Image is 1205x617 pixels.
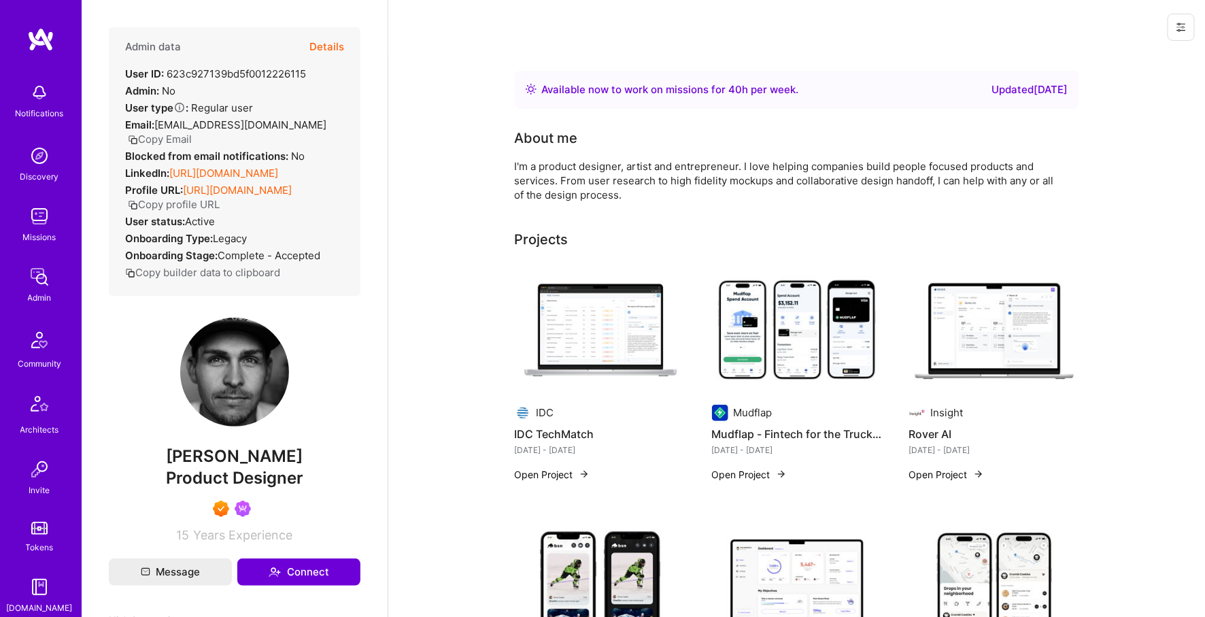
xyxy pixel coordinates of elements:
div: Notifications [16,106,64,120]
div: No [125,84,175,98]
div: 623c927139bd5f0012226115 [125,67,306,81]
div: Available now to work on missions for h per week . [542,82,799,98]
span: [EMAIL_ADDRESS][DOMAIN_NAME] [154,118,326,131]
div: Insight [931,405,964,420]
img: Community [23,324,56,356]
h4: IDC TechMatch [515,425,685,443]
img: logo [27,27,54,52]
span: 40 [729,83,743,96]
img: discovery [26,142,53,169]
span: Years Experience [194,528,293,542]
img: Rover AI [909,266,1079,394]
div: Regular user [125,101,253,115]
button: Open Project [515,467,590,482]
div: I'm a product designer, artist and entrepreneur. I love helping companies build people focused pr... [515,159,1059,202]
div: [DATE] - [DATE] [712,443,882,457]
span: [PERSON_NAME] [109,446,360,467]
h4: Rover AI [909,425,1079,443]
strong: Admin: [125,84,159,97]
img: IDC TechMatch [515,266,685,394]
img: Company logo [909,405,926,421]
div: Discovery [20,169,59,184]
div: Updated [DATE] [992,82,1068,98]
strong: User status: [125,215,185,228]
i: icon Connect [269,566,281,578]
img: Been on Mission [235,501,251,517]
img: guide book [26,573,53,601]
a: [URL][DOMAIN_NAME] [183,184,292,197]
strong: Onboarding Stage: [125,249,218,262]
i: Help [173,101,186,114]
strong: Email: [125,118,154,131]
span: 15 [177,528,190,542]
button: Message [109,558,232,586]
img: admin teamwork [26,263,53,290]
div: Missions [23,230,56,244]
img: bell [26,79,53,106]
div: About me [515,128,578,148]
div: Invite [29,483,50,497]
img: Exceptional A.Teamer [213,501,229,517]
div: Admin [28,290,52,305]
button: Copy profile URL [128,197,220,212]
div: [DATE] - [DATE] [909,443,1079,457]
span: Product Designer [166,468,303,488]
div: Projects [515,229,568,250]
button: Copy builder data to clipboard [125,265,280,280]
img: Invite [26,456,53,483]
a: [URL][DOMAIN_NAME] [169,167,278,180]
div: Mudflap [734,405,773,420]
img: arrow-right [776,469,787,480]
img: tokens [31,522,48,535]
span: Complete - Accepted [218,249,320,262]
strong: User type : [125,101,188,114]
img: Mudflap - Fintech for the Trucking Industry [712,266,882,394]
img: User Avatar [180,318,289,427]
i: icon Copy [125,268,135,278]
span: Active [185,215,215,228]
div: [DOMAIN_NAME] [7,601,73,615]
img: Architects [23,390,56,422]
img: arrow-right [579,469,590,480]
div: Community [18,356,61,371]
div: No [125,149,305,163]
strong: Profile URL: [125,184,183,197]
strong: User ID: [125,67,164,80]
span: legacy [213,232,247,245]
button: Open Project [909,467,984,482]
strong: LinkedIn: [125,167,169,180]
button: Open Project [712,467,787,482]
div: [DATE] - [DATE] [515,443,685,457]
i: icon Mail [141,567,150,577]
button: Copy Email [128,132,192,146]
img: Availability [526,84,537,95]
i: icon Copy [128,135,138,145]
div: Tokens [26,540,54,554]
img: arrow-right [973,469,984,480]
strong: Onboarding Type: [125,232,213,245]
img: Company logo [712,405,728,421]
strong: Blocked from email notifications: [125,150,291,163]
h4: Mudflap - Fintech for the Trucking Industry [712,425,882,443]
i: icon Copy [128,200,138,210]
img: Company logo [515,405,531,421]
div: IDC [537,405,554,420]
div: Architects [20,422,59,437]
img: teamwork [26,203,53,230]
h4: Admin data [125,41,181,53]
button: Details [309,27,344,67]
button: Connect [237,558,360,586]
